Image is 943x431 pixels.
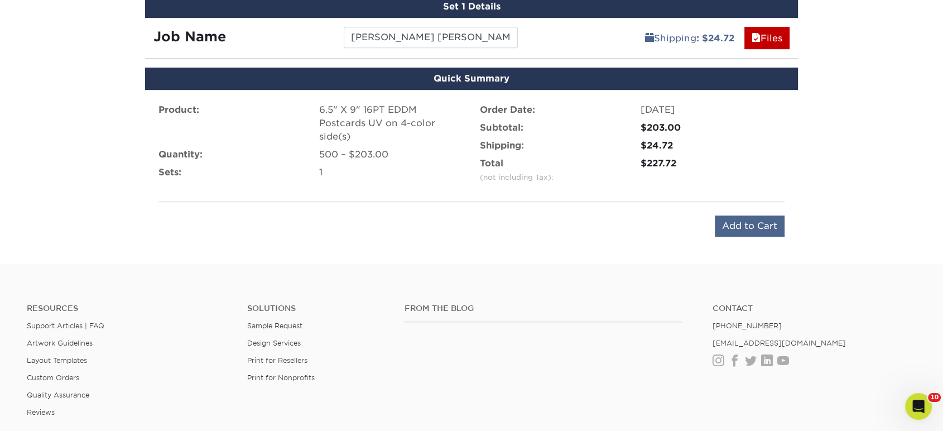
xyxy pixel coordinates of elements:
[405,304,683,313] h4: From the Blog
[319,166,463,179] div: 1
[247,373,315,382] a: Print for Nonprofits
[641,157,785,170] div: $227.72
[27,356,87,365] a: Layout Templates
[715,215,785,237] input: Add to Cart
[27,322,104,330] a: Support Articles | FAQ
[247,322,302,330] a: Sample Request
[247,356,307,365] a: Print for Resellers
[480,103,535,117] label: Order Date:
[319,103,463,143] div: 6.5" X 9" 16PT EDDM Postcards UV on 4-color side(s)
[641,139,785,152] div: $24.72
[645,33,654,44] span: shipping
[641,103,785,117] div: [DATE]
[158,103,199,117] label: Product:
[319,148,463,161] div: 500 – $203.00
[752,33,761,44] span: files
[713,304,916,313] a: Contact
[27,408,55,416] a: Reviews
[480,121,523,135] label: Subtotal:
[158,166,181,179] label: Sets:
[905,393,932,420] iframe: Intercom live chat
[713,322,782,330] a: [PHONE_NUMBER]
[696,33,734,44] b: : $24.72
[247,304,388,313] h4: Solutions
[153,28,226,45] strong: Job Name
[638,27,742,49] a: Shipping: $24.72
[145,68,798,90] div: Quick Summary
[928,393,941,402] span: 10
[480,173,554,181] small: (not including Tax):
[158,148,203,161] label: Quantity:
[27,304,230,313] h4: Resources
[27,373,79,382] a: Custom Orders
[480,157,554,184] label: Total
[27,339,93,347] a: Artwork Guidelines
[480,139,524,152] label: Shipping:
[247,339,301,347] a: Design Services
[641,121,785,135] div: $203.00
[27,391,89,399] a: Quality Assurance
[713,339,846,347] a: [EMAIL_ADDRESS][DOMAIN_NAME]
[344,27,517,48] input: Enter a job name
[744,27,790,49] a: Files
